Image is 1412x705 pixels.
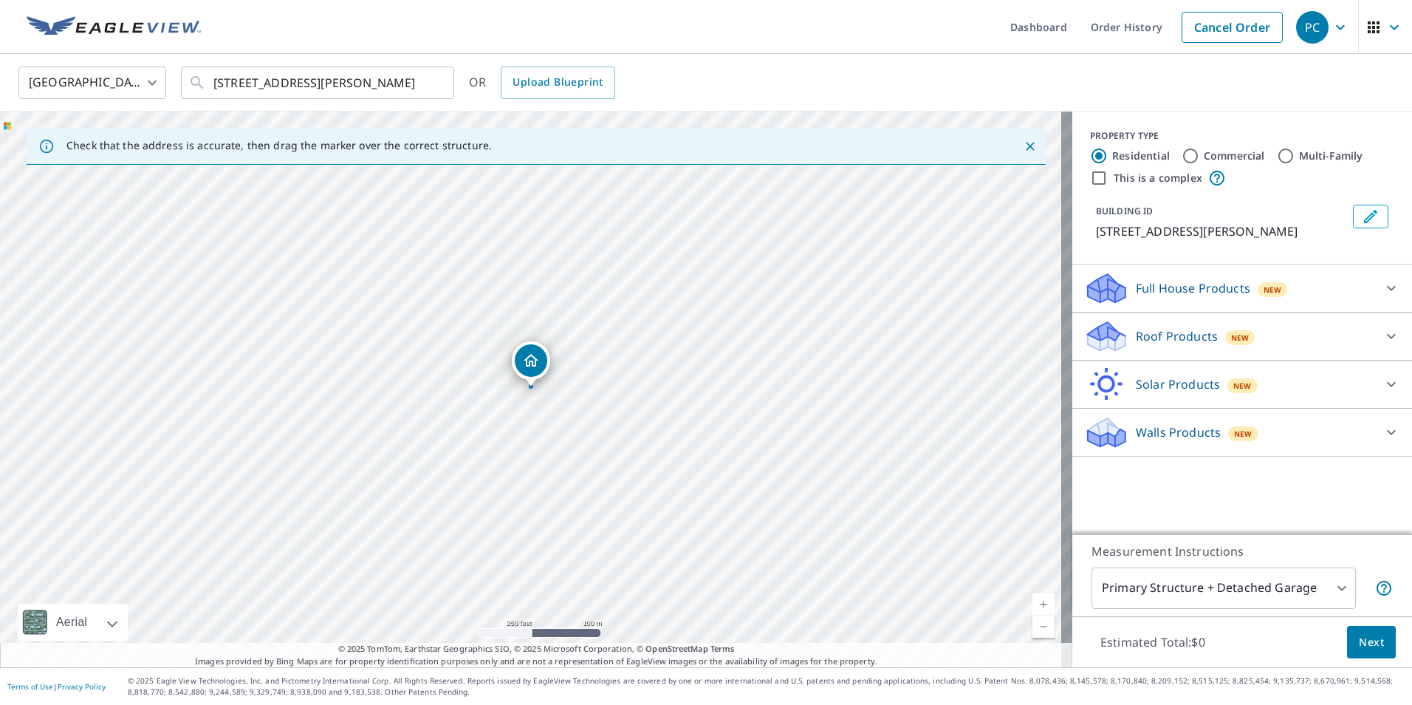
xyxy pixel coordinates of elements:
[1296,11,1329,44] div: PC
[1021,137,1040,156] button: Close
[1089,626,1217,658] p: Estimated Total: $0
[1090,129,1394,143] div: PROPERTY TYPE
[512,341,550,387] div: Dropped pin, building 1, Residential property, 10550 Glen Lakes Dr Estero, FL 34135
[1136,279,1250,297] p: Full House Products
[338,643,735,655] span: © 2025 TomTom, Earthstar Geographics SIO, © 2025 Microsoft Corporation, ©
[7,682,106,691] p: |
[1112,149,1170,163] label: Residential
[7,681,53,692] a: Terms of Use
[1136,375,1220,393] p: Solar Products
[1096,205,1153,217] p: BUILDING ID
[58,681,106,692] a: Privacy Policy
[1091,568,1356,609] div: Primary Structure + Detached Garage
[1264,284,1282,296] span: New
[1234,428,1252,440] span: New
[18,604,128,641] div: Aerial
[1231,332,1250,344] span: New
[1114,171,1202,185] label: This is a complex
[18,62,166,103] div: [GEOGRAPHIC_DATA]
[1091,542,1393,560] p: Measurement Instructions
[52,604,92,641] div: Aerial
[710,643,735,654] a: Terms
[1299,149,1363,163] label: Multi-Family
[213,62,424,103] input: Search by address or latitude-longitude
[513,73,603,92] span: Upload Blueprint
[1084,319,1400,354] div: Roof ProductsNew
[1096,222,1347,240] p: [STREET_ADDRESS][PERSON_NAME]
[1353,205,1388,228] button: Edit building 1
[1084,367,1400,402] div: Solar ProductsNew
[1084,270,1400,306] div: Full House ProductsNew
[1136,327,1218,345] p: Roof Products
[1032,616,1055,638] a: Current Level 17, Zoom Out
[27,16,201,38] img: EV Logo
[1233,380,1252,392] span: New
[469,67,615,99] div: OR
[1136,423,1221,441] p: Walls Products
[1084,415,1400,450] div: Walls ProductsNew
[1204,149,1265,163] label: Commercial
[66,139,492,152] p: Check that the address is accurate, then drag the marker over the correct structure.
[1375,579,1393,597] span: Your report will include the primary structure and a detached garage if one exists.
[1182,12,1283,43] a: Cancel Order
[645,643,707,654] a: OpenStreetMap
[1359,633,1384,652] span: Next
[1032,593,1055,616] a: Current Level 17, Zoom In
[128,675,1405,698] p: © 2025 Eagle View Technologies, Inc. and Pictometry International Corp. All Rights Reserved. Repo...
[501,67,614,99] a: Upload Blueprint
[1347,626,1396,659] button: Next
